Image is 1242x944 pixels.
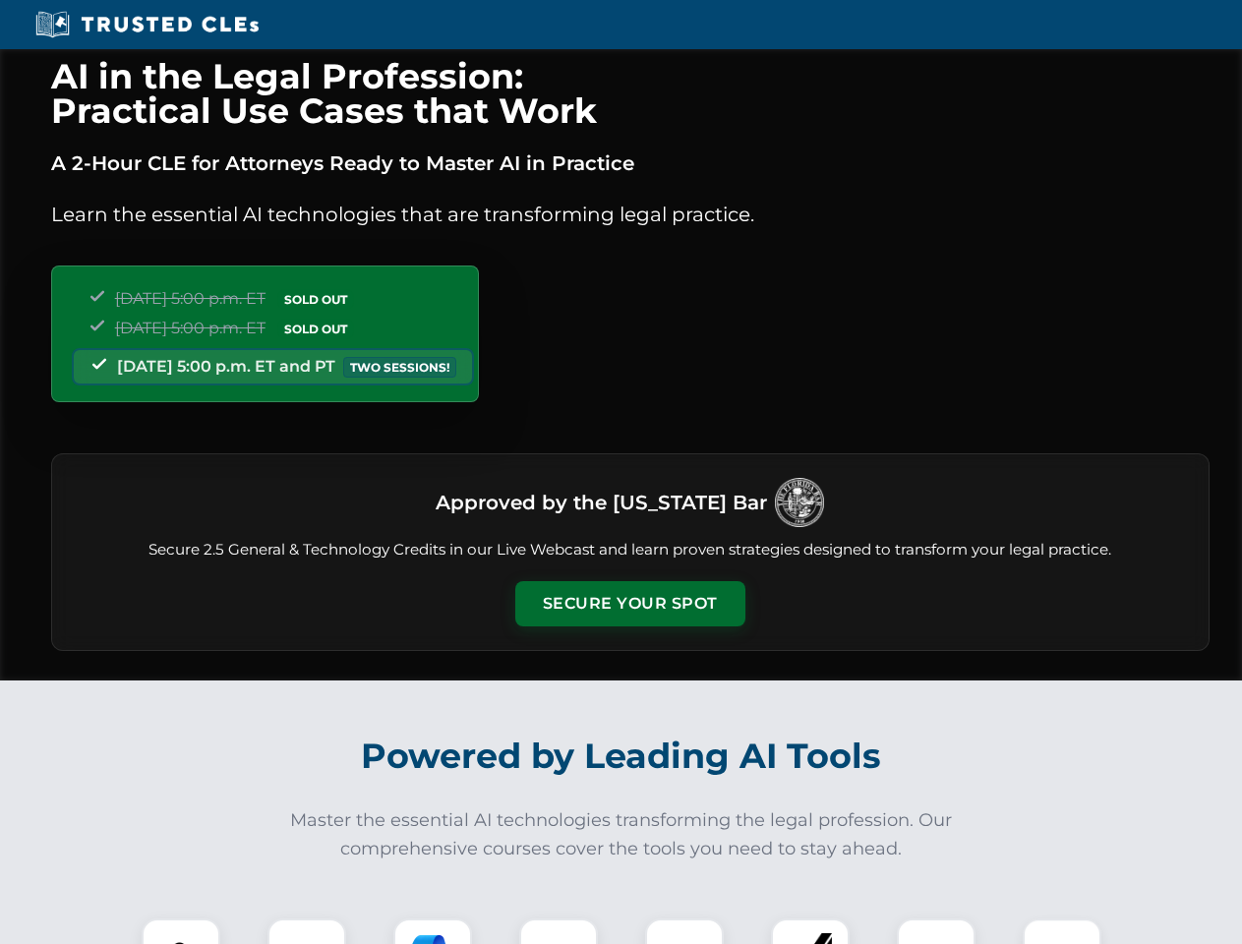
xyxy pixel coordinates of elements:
span: SOLD OUT [277,289,354,310]
h3: Approved by the [US_STATE] Bar [436,485,767,520]
h2: Powered by Leading AI Tools [77,722,1166,791]
img: Logo [775,478,824,527]
img: Trusted CLEs [30,10,265,39]
h1: AI in the Legal Profession: Practical Use Cases that Work [51,59,1210,128]
button: Secure Your Spot [515,581,745,626]
span: [DATE] 5:00 p.m. ET [115,319,266,337]
p: Learn the essential AI technologies that are transforming legal practice. [51,199,1210,230]
p: A 2-Hour CLE for Attorneys Ready to Master AI in Practice [51,147,1210,179]
span: SOLD OUT [277,319,354,339]
span: [DATE] 5:00 p.m. ET [115,289,266,308]
p: Master the essential AI technologies transforming the legal profession. Our comprehensive courses... [277,806,966,863]
p: Secure 2.5 General & Technology Credits in our Live Webcast and learn proven strategies designed ... [76,539,1185,561]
